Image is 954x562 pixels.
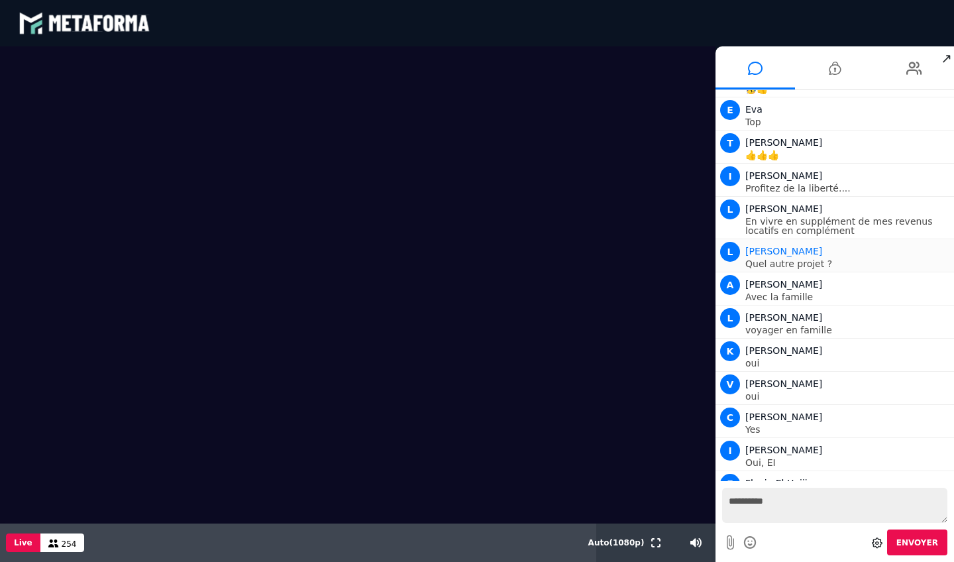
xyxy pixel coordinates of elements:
[720,275,740,295] span: A
[745,84,951,93] p: 🥳👍
[745,425,951,434] p: Yes
[745,259,951,268] p: Quel autre projet ?
[720,242,740,262] span: L
[745,478,808,488] span: Flavie El Hajji
[6,534,40,552] button: Live
[745,392,951,401] p: oui
[745,246,822,256] span: Animateur
[745,325,951,335] p: voyager en famille
[720,308,740,328] span: L
[745,312,822,323] span: [PERSON_NAME]
[720,441,740,461] span: I
[745,445,822,455] span: [PERSON_NAME]
[745,217,951,235] p: En vivre en supplément de mes revenus locatifs en complément
[745,117,951,127] p: Top
[745,292,951,302] p: Avec la famille
[745,345,822,356] span: [PERSON_NAME]
[745,170,822,181] span: [PERSON_NAME]
[745,137,822,148] span: [PERSON_NAME]
[586,524,647,562] button: Auto(1080p)
[745,279,822,290] span: [PERSON_NAME]
[896,538,938,547] span: Envoyer
[588,538,645,547] span: Auto ( 1080 p)
[745,104,763,115] span: Eva
[745,378,822,389] span: [PERSON_NAME]
[62,539,77,549] span: 254
[745,458,951,467] p: Oui, EI
[745,150,951,160] p: 👍👍👍
[720,341,740,361] span: K
[720,100,740,120] span: E
[720,408,740,427] span: C
[745,203,822,214] span: [PERSON_NAME]
[720,166,740,186] span: I
[745,184,951,193] p: Profitez de la liberté....
[720,474,740,494] span: F
[887,530,947,555] button: Envoyer
[745,412,822,422] span: [PERSON_NAME]
[745,359,951,368] p: oui
[720,374,740,394] span: V
[939,46,954,70] span: ↗
[720,199,740,219] span: L
[720,133,740,153] span: T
